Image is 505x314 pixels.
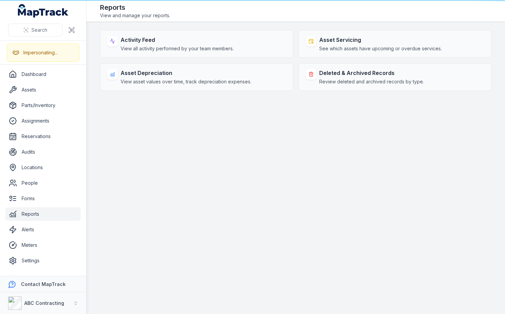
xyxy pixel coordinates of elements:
[5,207,81,221] a: Reports
[5,114,81,128] a: Assignments
[100,63,293,91] a: Asset DepreciationView asset values over time, track depreciation expenses.
[319,45,442,52] span: See which assets have upcoming or overdue services.
[100,3,170,12] h2: Reports
[121,45,234,52] span: View all activity performed by your team members.
[23,49,58,56] div: Impersonating...
[299,30,492,58] a: Asset ServicingSee which assets have upcoming or overdue services.
[100,30,293,58] a: Activity FeedView all activity performed by your team members.
[319,78,424,85] span: Review deleted and archived records by type.
[121,78,251,85] span: View asset values over time, track depreciation expenses.
[8,24,62,36] button: Search
[5,130,81,143] a: Reservations
[121,36,234,44] strong: Activity Feed
[121,69,251,77] strong: Asset Depreciation
[5,254,81,267] a: Settings
[21,281,66,287] strong: Contact MapTrack
[5,83,81,97] a: Assets
[18,4,69,18] a: MapTrack
[5,161,81,174] a: Locations
[5,192,81,205] a: Forms
[5,223,81,236] a: Alerts
[5,68,81,81] a: Dashboard
[5,99,81,112] a: Parts/Inventory
[5,238,81,252] a: Meters
[299,63,492,91] a: Deleted & Archived RecordsReview deleted and archived records by type.
[31,27,47,33] span: Search
[5,176,81,190] a: People
[5,145,81,159] a: Audits
[24,300,64,306] strong: ABC Contracting
[319,69,424,77] strong: Deleted & Archived Records
[100,12,170,19] span: View and manage your reports.
[319,36,442,44] strong: Asset Servicing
